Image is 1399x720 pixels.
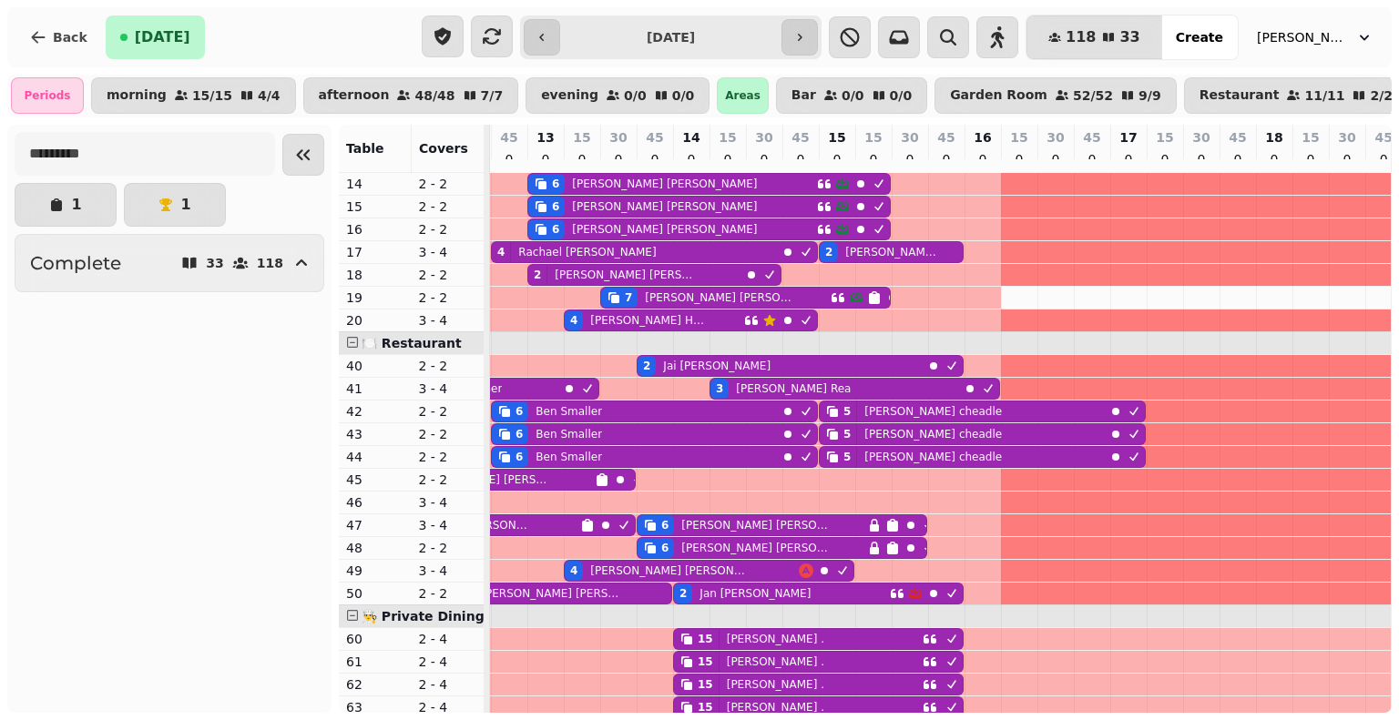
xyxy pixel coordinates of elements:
p: 0 / 0 [890,89,913,102]
p: 118 [257,257,283,269]
button: 309:15[PERSON_NAME]Brunch [69,300,265,344]
p: [PERSON_NAME] [PERSON_NAME] [681,541,834,555]
p: 2 [86,364,97,382]
p: 2 - 4 [419,630,477,648]
p: 11 / 11 [1304,89,1344,102]
p: 45 [1083,128,1100,147]
p: 3 [86,306,97,324]
p: 46 [346,493,404,512]
p: 0 [757,150,771,168]
p: 2 - 2 [419,471,477,489]
p: Jai [PERSON_NAME] [663,359,771,373]
p: 44 [346,448,404,466]
p: 2 / 2 [1370,89,1393,102]
button: Collapse sidebar [282,134,324,176]
p: 3 - 4 [419,311,477,330]
div: 4 [570,563,577,578]
p: 20 [346,311,404,330]
p: [PERSON_NAME] [PERSON_NAME] [572,199,757,214]
p: 2 - 2 [419,198,477,216]
button: [DATE] [106,15,205,59]
p: 0 [830,150,844,168]
p: [PERSON_NAME] Rea [736,381,851,396]
p: [PERSON_NAME] [77,674,195,692]
p: 19 [346,289,404,307]
p: 10:15 [104,597,145,615]
p: 0 [502,150,516,168]
span: [DATE] [135,30,190,45]
div: 4 [570,313,577,328]
p: 2 [86,539,97,557]
p: Brunch [210,441,261,459]
p: 18 [346,266,404,284]
p: 3 - 4 [419,380,477,398]
p: Walkin [77,441,125,459]
p: Garden Room [950,88,1047,103]
button: 1 [124,183,226,227]
div: 3 [716,381,723,396]
p: 2 [86,597,97,615]
p: 0 [903,150,917,168]
p: [PERSON_NAME] [PERSON_NAME] [572,177,757,191]
div: 15 [698,632,713,646]
div: 15 [698,677,713,692]
p: 63 [346,698,404,716]
p: 1 [180,198,190,212]
p: 30 [901,128,918,147]
p: 0 [575,150,589,168]
p: 45 [937,128,955,147]
p: 16 [974,128,991,147]
p: 49 [346,562,404,580]
button: evening0/00/0 [526,77,710,114]
div: 6 [516,404,523,419]
p: 60 [346,630,404,648]
p: Walkin [77,499,125,517]
p: [PERSON_NAME] cheadle [864,404,1002,419]
div: 15 [698,654,713,669]
p: afternoon [319,88,390,103]
p: 45 [346,471,404,489]
div: 5 [843,427,851,441]
p: 61 [346,653,404,671]
button: Garden Room52/529/9 [934,77,1177,114]
p: 0 [1121,150,1136,168]
p: 0 [1231,150,1245,168]
p: 10 [284,371,301,390]
p: 0 [1048,150,1063,168]
p: 17 [1119,128,1137,147]
div: 2 [825,245,832,259]
p: [PERSON_NAME] . [727,700,824,715]
p: 0 [648,150,662,168]
p: 30 [1047,128,1064,147]
p: 10:30 [104,655,145,674]
p: 0 [1158,150,1172,168]
p: 13 [536,128,554,147]
p: 0 [939,150,954,168]
p: [PERSON_NAME] [PERSON_NAME] [681,518,834,532]
p: Walkin [77,557,125,575]
p: morning [107,88,167,103]
button: Create [1161,15,1238,59]
p: 50 [346,584,404,603]
p: [PERSON_NAME] cheadle [864,427,1002,441]
p: 4 / 4 [258,89,281,102]
button: Complete33118 [15,234,324,292]
p: 30 [1338,128,1355,147]
div: 5 [843,450,851,464]
p: 2 - 2 [419,448,477,466]
p: Rachael [PERSON_NAME] [518,245,656,259]
p: Walkin [77,382,125,401]
p: Ben Smaller [536,450,602,464]
span: Create [1176,31,1223,44]
div: 6 [552,199,559,214]
p: 16 [284,546,301,564]
p: 15 [1010,128,1027,147]
p: Brunch [210,615,261,634]
div: Periods [11,77,84,114]
p: 16 [346,220,404,238]
p: 2 - 4 [419,675,477,694]
p: 9 / 9 [1139,89,1161,102]
span: Table [346,141,384,156]
p: [PERSON_NAME] [PERSON_NAME] [481,586,621,601]
div: 2 [534,268,541,282]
